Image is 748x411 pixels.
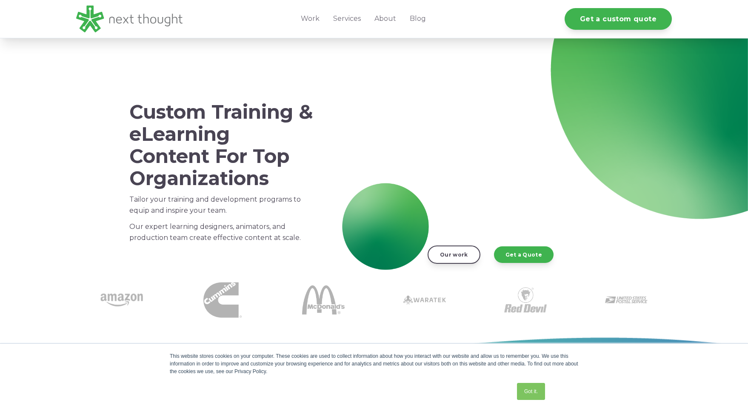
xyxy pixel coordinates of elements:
p: Our expert learning designers, animators, and production team create effective content at scale. [129,221,313,243]
a: Get a custom quote [565,8,672,30]
img: Red Devil [504,279,547,321]
iframe: NextThought Reel [360,94,616,237]
div: This website stores cookies on your computer. These cookies are used to collect information about... [170,352,578,375]
a: Get a Quote [494,246,554,263]
img: McDonalds 1 [302,279,345,321]
img: LG - NextThought Logo [76,6,183,32]
img: amazon-1 [100,279,143,321]
img: Cummins [203,281,242,319]
img: USPS [605,279,648,321]
a: Our work [428,245,480,263]
a: Got it. [517,383,545,400]
p: Tailor your training and development programs to equip and inspire your team. [129,194,313,216]
img: Waratek logo [403,279,446,321]
h1: Custom Training & eLearning Content For Top Organizations [129,101,313,189]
